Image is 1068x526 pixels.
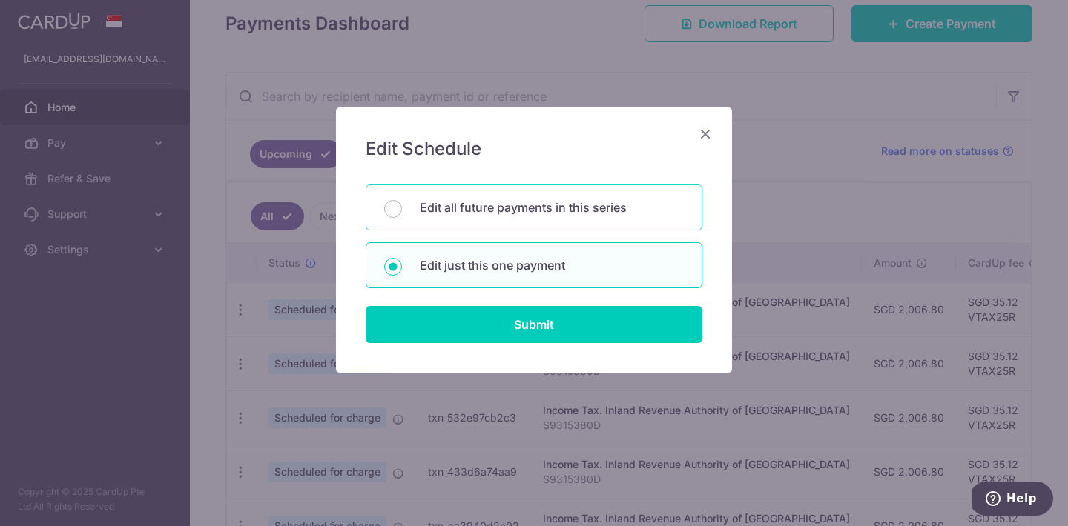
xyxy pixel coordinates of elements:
button: Close [696,125,714,143]
p: Edit just this one payment [420,256,684,274]
h5: Edit Schedule [366,137,702,161]
iframe: Opens a widget where you can find more information [972,482,1053,519]
p: Edit all future payments in this series [420,199,684,216]
input: Submit [366,306,702,343]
